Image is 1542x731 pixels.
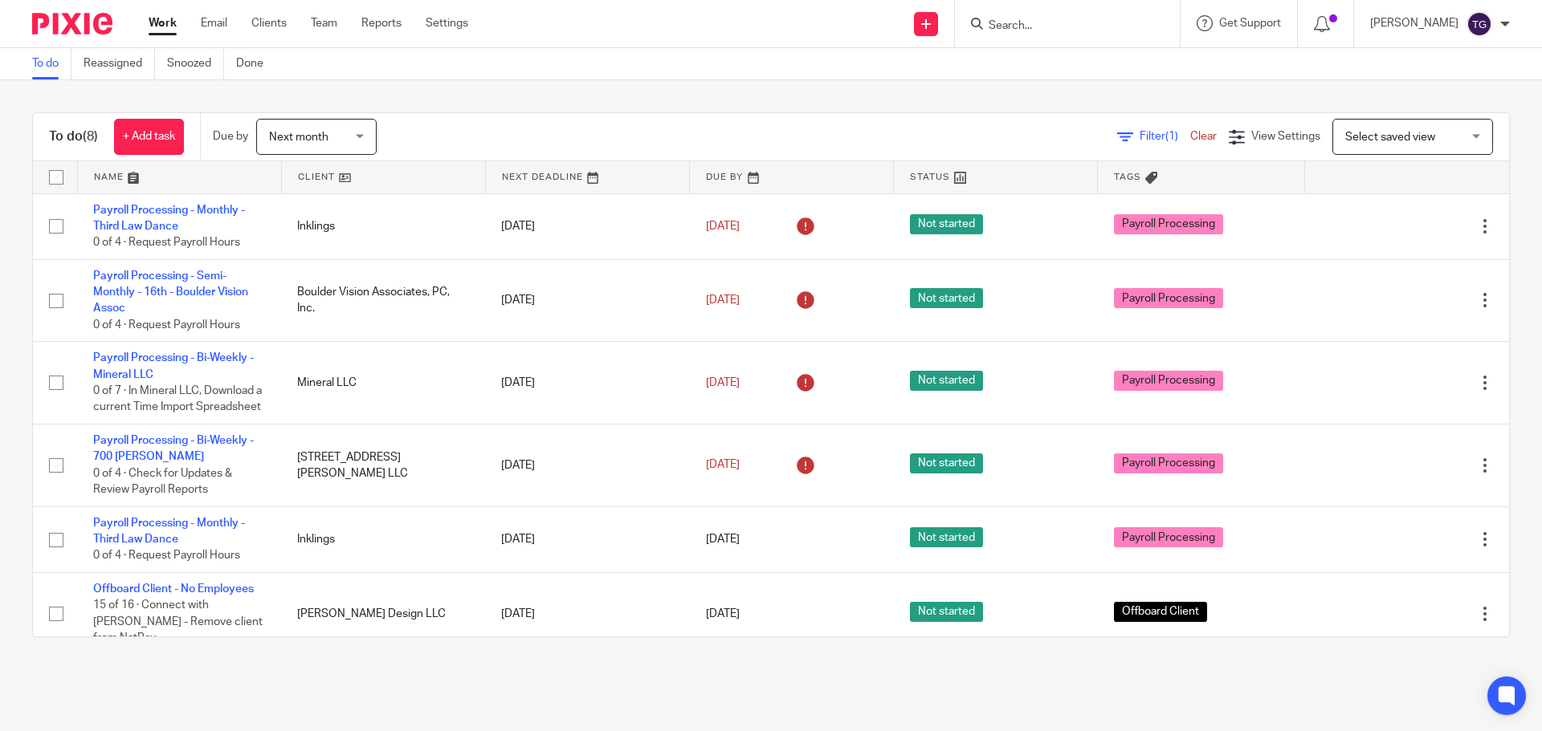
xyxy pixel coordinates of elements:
a: Offboard Client - No Employees [93,583,254,595]
a: Done [236,48,275,79]
span: Payroll Processing [1114,288,1223,308]
span: (1) [1165,131,1178,142]
a: Payroll Processing - Semi-Monthly - 16th - Boulder Vision Assoc [93,270,248,315]
a: Email [201,15,227,31]
span: Not started [910,214,983,234]
span: 0 of 4 · Check for Updates & Review Payroll Reports [93,468,232,496]
td: [DATE] [485,342,689,424]
a: Work [149,15,177,31]
p: [PERSON_NAME] [1370,15,1458,31]
a: Team [311,15,337,31]
a: Settings [426,15,468,31]
span: 0 of 7 · In Mineral LLC, Download a current Time Import Spreadsheet [93,385,262,413]
a: Clear [1190,131,1217,142]
span: Not started [910,371,983,391]
span: Not started [910,527,983,547]
span: Not started [910,602,983,622]
span: Tags [1114,173,1141,181]
span: Payroll Processing [1114,214,1223,234]
span: View Settings [1251,131,1320,142]
span: Offboard Client [1114,602,1207,622]
a: Payroll Processing - Monthly - Third Law Dance [93,518,245,545]
td: [DATE] [485,193,689,259]
td: [DATE] [485,259,689,342]
span: (8) [83,130,98,143]
span: Select saved view [1345,132,1435,143]
td: [DATE] [485,424,689,507]
span: Payroll Processing [1114,371,1223,391]
span: [DATE] [706,608,740,619]
span: Not started [910,288,983,308]
span: 0 of 4 · Request Payroll Hours [93,319,240,331]
a: + Add task [114,119,184,155]
input: Search [987,19,1132,34]
h1: To do [49,128,98,145]
span: [DATE] [706,460,740,471]
a: Reassigned [84,48,155,79]
a: Payroll Processing - Bi-Weekly - 700 [PERSON_NAME] [93,435,254,462]
span: Next month [269,132,328,143]
span: [DATE] [706,294,740,306]
td: [DATE] [485,506,689,572]
span: 15 of 16 · Connect with [PERSON_NAME] - Remove client from NatPay [93,600,263,644]
td: Mineral LLC [281,342,485,424]
img: svg%3E [1467,11,1492,37]
img: Pixie [32,13,112,35]
span: [DATE] [706,221,740,232]
td: [DATE] [485,572,689,655]
td: Inklings [281,193,485,259]
td: Inklings [281,506,485,572]
span: 0 of 4 · Request Payroll Hours [93,550,240,562]
td: [PERSON_NAME] Design LLC [281,572,485,655]
span: Filter [1140,131,1190,142]
span: [DATE] [706,534,740,545]
span: Payroll Processing [1114,527,1223,547]
span: Get Support [1219,18,1281,29]
a: Reports [361,15,402,31]
a: Snoozed [167,48,224,79]
a: Clients [251,15,287,31]
a: Payroll Processing - Bi-Weekly - Mineral LLC [93,352,254,380]
a: To do [32,48,71,79]
span: Not started [910,453,983,473]
span: Payroll Processing [1114,453,1223,473]
a: Payroll Processing - Monthly - Third Law Dance [93,205,245,232]
td: Boulder Vision Associates, PC, Inc. [281,259,485,342]
td: [STREET_ADDRESS][PERSON_NAME] LLC [281,424,485,507]
p: Due by [213,128,248,144]
span: [DATE] [706,377,740,388]
span: 0 of 4 · Request Payroll Hours [93,237,240,248]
